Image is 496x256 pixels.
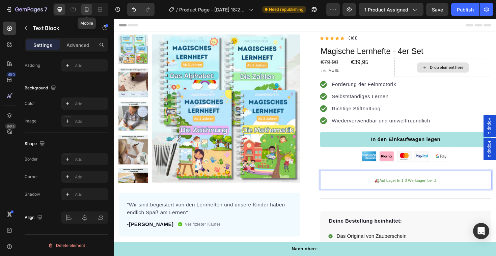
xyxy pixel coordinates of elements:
div: In den Einkaufwagen legen [272,124,346,132]
div: Add... [75,118,107,124]
p: Advanced [66,41,89,49]
img: gempages_528749203619316689-de150f91-e232-4bb8-9a8d-b154c495069b.svg [263,140,278,151]
h1: Magische Lernhefte - 4er Set [218,28,400,40]
div: Beta [5,123,16,129]
span: Need republishing [269,6,303,12]
p: Text Block [33,24,90,32]
div: Image [25,118,36,124]
iframe: Design area [114,19,496,256]
p: "Wir sind begeistert von den Lernheften und unsere Kinder haben endlich Spaß am Lernen" [14,193,189,209]
div: Drop element here [335,49,370,54]
p: Verifizieter Käufer [75,214,113,221]
div: Corner [25,174,38,180]
p: Wiederverwendbar und umweltfreundlich [231,104,335,112]
div: Publish [457,6,474,13]
div: Add... [75,174,107,180]
p: Richtige Stifthaltung [231,91,335,99]
span: Auf Lager In 1-3 Werktagen bei dir [281,169,343,174]
span: Save [432,7,443,12]
div: €79,90 [218,41,248,51]
div: €39,95 [250,41,295,51]
p: 7 [44,5,47,13]
div: Align [25,213,44,222]
div: Padding [25,62,40,68]
p: Nach oben↑ [188,240,217,247]
img: gempages_528749203619316689-88213aeb-94cb-4d04-98e6-daafc706bffa.svg [281,140,297,151]
span: Popup 1 [395,105,402,122]
button: In den Einkaufwagen legen [218,120,400,136]
button: Save [426,3,448,16]
div: Open Intercom Messenger [473,223,489,239]
p: inkl. MwSt. [219,51,247,59]
img: gempages_528749203619316689-7b0c7330-6be0-4e40-beea-b1b1e38e9696.svg [300,140,315,151]
div: 450 [6,72,16,77]
p: Deine Bestellung beinhaltet: [228,210,305,218]
div: Background [25,84,57,93]
span: Popup 2 [395,129,402,147]
span: / [176,6,178,13]
span: Product Page - [DATE] 18:26:42 [179,6,246,13]
p: Selbstständiges Lernen [231,78,335,86]
span: 1 product assigned [364,6,408,13]
div: Color [25,101,35,107]
span: 🚛 [276,169,281,174]
button: 7 [3,3,50,16]
button: 1 product assigned [359,3,423,16]
img: gempages_432750572815254551-50576910-49f7-4ca6-9684-eab855df947e.png [337,140,356,151]
p: (161) [249,17,258,24]
div: Shadow [25,191,40,197]
p: Das Original von Zauberschein [236,226,322,235]
div: Rich Text Editor. Editing area: main [218,161,400,180]
p: -[PERSON_NAME] [14,214,63,222]
div: Delete element [48,241,85,250]
p: Settings [33,41,52,49]
button: Delete element [25,240,108,251]
img: gempages_528749203619316689-dbca30c4-596f-49af-9638-60df8792e535.svg [319,140,334,151]
div: Undo/Redo [127,3,155,16]
div: Add... [75,157,107,163]
div: Add... [75,63,107,69]
div: Border [25,156,38,162]
div: Add... [75,192,107,198]
p: Förderung der Feinmotorik [231,65,335,74]
button: Publish [451,3,479,16]
div: Add... [75,101,107,107]
div: Shape [25,139,46,148]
